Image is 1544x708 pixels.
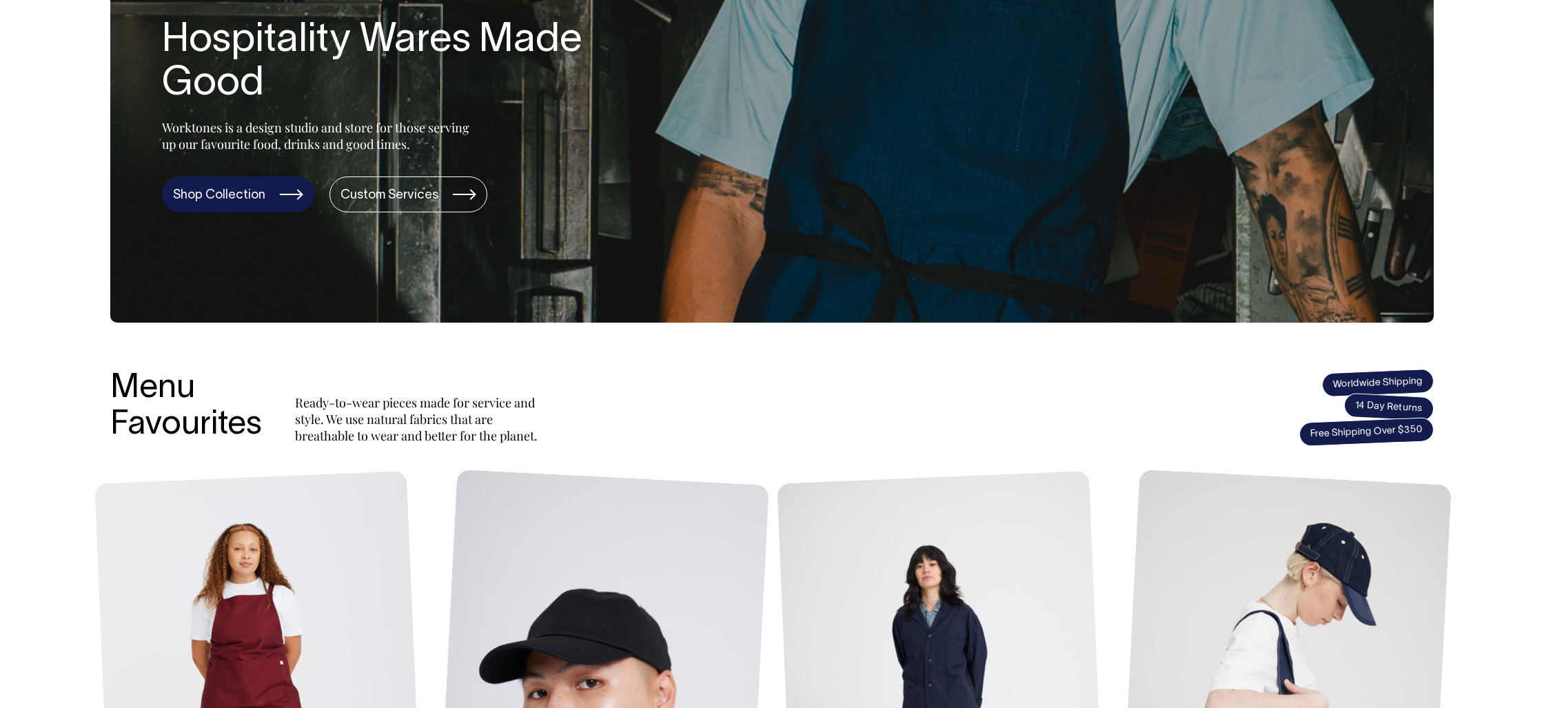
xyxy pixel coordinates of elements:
[295,394,543,444] p: Ready-to-wear pieces made for service and style. We use natural fabrics that are breathable to we...
[110,371,262,444] h3: Menu Favourites
[162,19,603,108] h1: Hospitality Wares Made Good
[1299,417,1434,447] span: Free Shipping Over $350
[1343,393,1434,422] span: 14 Day Returns
[162,176,314,212] a: Shop Collection
[162,119,476,152] p: Worktones is a design studio and store for those serving up our favourite food, drinks and good t...
[329,176,487,212] a: Custom Services
[1321,368,1434,397] span: Worldwide Shipping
